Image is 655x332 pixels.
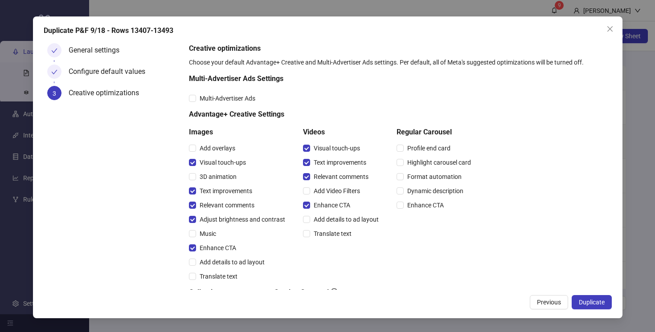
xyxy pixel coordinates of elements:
[189,57,608,67] div: Choose your default Advantage+ Creative and Multi-Advertiser Ads settings. Per default, all of Me...
[189,43,608,54] h5: Creative optimizations
[196,200,258,210] span: Relevant comments
[196,257,268,267] span: Add details to ad layout
[572,295,612,309] button: Duplicate
[44,25,612,36] div: Duplicate P&F 9/18 - Rows 13407-13493
[196,158,250,167] span: Visual touch-ups
[196,93,259,103] span: Multi-Advertiser Ads
[53,90,56,97] span: 3
[69,86,146,100] div: Creative optimizations
[537,299,561,306] span: Previous
[69,65,152,79] div: Configure default values
[51,48,57,54] span: check
[310,186,364,196] span: Add Video Filters
[530,295,568,309] button: Previous
[310,229,355,239] span: Translate text
[310,200,354,210] span: Enhance CTA
[310,172,372,182] span: Relevant comments
[196,271,241,281] span: Translate text
[189,127,289,138] h5: Images
[579,299,605,306] span: Duplicate
[196,243,240,253] span: Enhance CTA
[196,143,239,153] span: Add overlays
[603,22,617,36] button: Close
[331,288,338,296] span: info-circle
[606,25,614,32] span: close
[404,172,465,182] span: Format automation
[189,73,475,84] h5: Multi-Advertiser Ads Settings
[274,287,379,298] h5: Catalog Carousel
[189,109,475,120] h5: Advantage+ Creative Settings
[196,229,220,239] span: Music
[310,215,382,224] span: Add details to ad layout
[404,158,475,167] span: Highlight carousel card
[196,172,240,182] span: 3D animation
[189,287,260,298] h5: Collection
[51,69,57,75] span: check
[69,43,127,57] div: General settings
[404,143,454,153] span: Profile end card
[404,186,467,196] span: Dynamic description
[397,127,475,138] h5: Regular Carousel
[196,215,289,224] span: Adjust brightness and contrast
[303,127,382,138] h5: Videos
[310,143,364,153] span: Visual touch-ups
[196,186,256,196] span: Text improvements
[310,158,370,167] span: Text improvements
[404,200,447,210] span: Enhance CTA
